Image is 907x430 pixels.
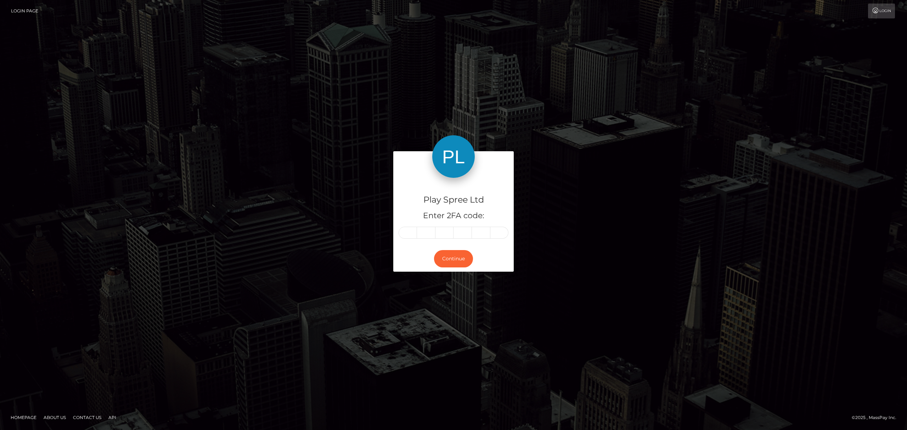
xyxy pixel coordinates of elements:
a: API [106,412,119,423]
img: Play Spree Ltd [432,135,475,178]
h4: Play Spree Ltd [399,194,508,206]
a: Homepage [8,412,39,423]
a: Login Page [11,4,38,18]
a: Login [868,4,895,18]
button: Continue [434,250,473,267]
div: © 2025 , MassPay Inc. [852,414,902,421]
a: About Us [41,412,69,423]
h5: Enter 2FA code: [399,210,508,221]
a: Contact Us [70,412,104,423]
